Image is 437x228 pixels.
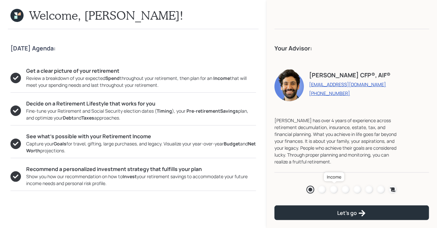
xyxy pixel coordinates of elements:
[26,68,256,74] h5: Get a clear picture of your retirement
[26,75,256,88] div: Review a breakdown of your expected throughout your retirement, then plan for an that will meet y...
[157,108,172,114] b: Timing
[274,117,403,165] div: [PERSON_NAME] has over 4 years of experience across retirement decumulation, insurance, estate, t...
[26,166,256,172] h5: Recommend a personalized investment strategy that fulfills your plan
[213,75,230,81] b: Income
[274,68,304,101] img: eric-schwartz-headshot.png
[63,115,74,121] b: Debt
[26,133,256,140] h5: See what’s possible with your Retirement Income
[81,115,94,121] b: Taxes
[186,108,220,114] b: Pre-retirement
[309,81,391,87] a: [EMAIL_ADDRESS][DOMAIN_NAME]
[26,140,256,154] div: Capture your for travel, gifting, large purchases, and legacy. Visualize your year-over-year and ...
[26,107,256,121] div: Fine-tune your Retirement and Social Security election dates ( ), your plan, and optimize your an...
[123,173,137,180] b: Invest
[337,209,366,217] div: Let's go
[26,173,256,187] div: Show you how our recommendation on how to your retirement savings to accommodate your future inco...
[220,108,238,114] b: Savings
[309,90,391,96] a: [PHONE_NUMBER]
[10,45,256,52] h4: [DATE] Agenda:
[29,8,184,22] h1: Welcome, [PERSON_NAME]!
[26,141,256,154] b: Net Worth
[274,45,429,52] h4: Your Advisor:
[274,205,429,220] button: Let's go
[26,101,256,107] h5: Decide on a Retirement Lifestyle that works for you
[309,72,391,79] h4: [PERSON_NAME] CFP®, AIF®
[54,141,66,147] b: Goals
[105,75,120,81] b: Spend
[224,141,240,147] b: Budget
